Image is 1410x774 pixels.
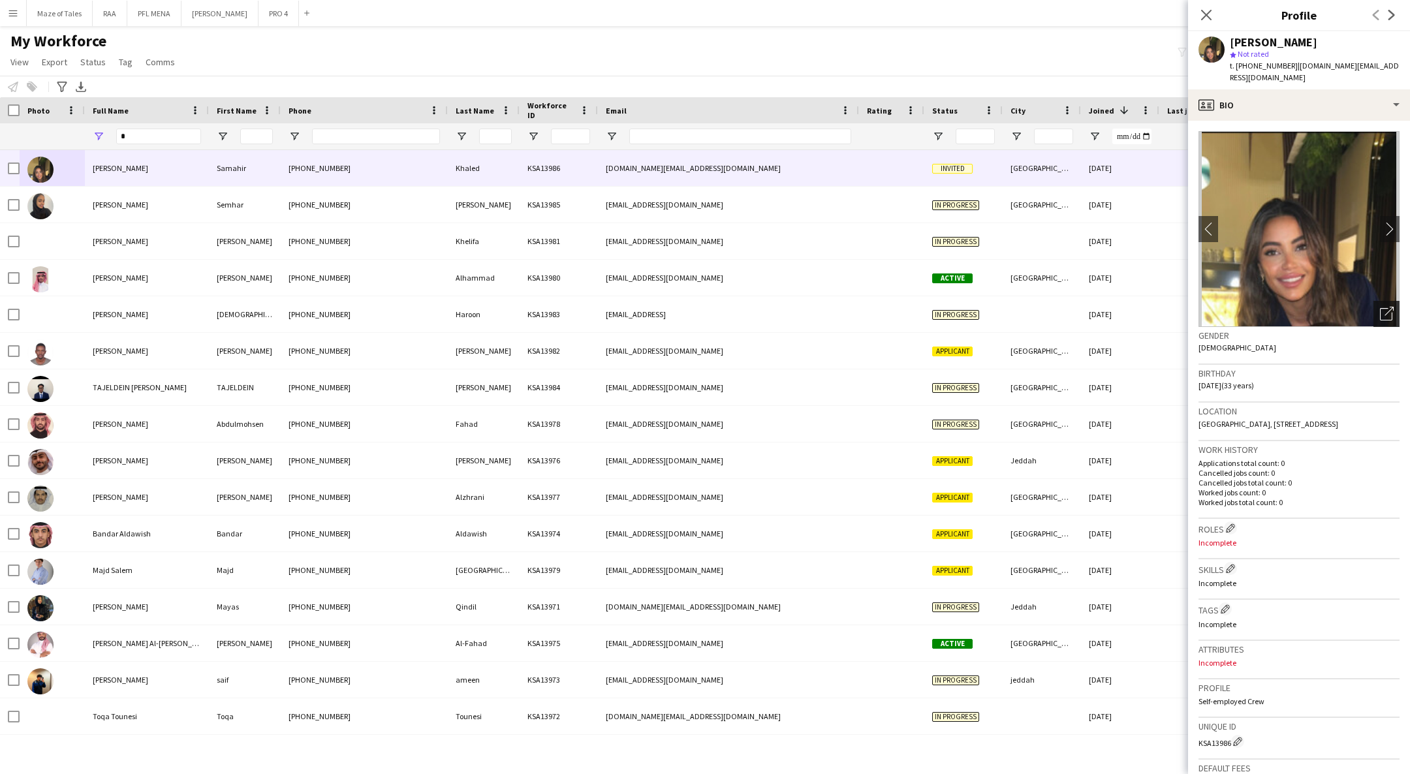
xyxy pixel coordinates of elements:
[1198,735,1400,748] div: KSA13986
[1081,479,1159,515] div: [DATE]
[93,309,148,319] span: [PERSON_NAME]
[932,347,973,356] span: Applicant
[1081,296,1159,332] div: [DATE]
[1198,643,1400,655] h3: Attributes
[37,54,72,70] a: Export
[27,668,54,694] img: saif ameen
[217,131,228,142] button: Open Filter Menu
[520,625,598,661] div: KSA13975
[281,187,448,223] div: [PHONE_NUMBER]
[93,602,148,611] span: [PERSON_NAME]
[598,296,859,332] div: [EMAIL_ADDRESS]
[598,625,859,661] div: [EMAIL_ADDRESS][DOMAIN_NAME]
[54,79,70,95] app-action-btn: Advanced filters
[456,106,494,116] span: Last Name
[209,698,281,734] div: Toqa
[1003,406,1081,442] div: [GEOGRAPHIC_DATA]
[93,273,148,283] span: [PERSON_NAME]
[1010,131,1022,142] button: Open Filter Menu
[258,1,299,26] button: PRO 4
[520,698,598,734] div: KSA13972
[1003,187,1081,223] div: [GEOGRAPHIC_DATA]
[598,589,859,625] div: [DOMAIN_NAME][EMAIL_ADDRESS][DOMAIN_NAME]
[27,486,54,512] img: Ali Alzhrani
[42,56,67,68] span: Export
[1198,468,1400,478] p: Cancelled jobs count: 0
[27,106,50,116] span: Photo
[932,164,973,174] span: Invited
[1198,562,1400,576] h3: Skills
[1003,333,1081,369] div: [GEOGRAPHIC_DATA]
[956,129,995,144] input: Status Filter Input
[1010,106,1026,116] span: City
[27,412,54,439] img: Abdulmohsen Fahad
[5,54,34,70] a: View
[932,529,973,539] span: Applicant
[209,187,281,223] div: Semhar
[1198,682,1400,694] h3: Profile
[1003,442,1081,478] div: Jeddah
[606,131,618,142] button: Open Filter Menu
[281,516,448,551] div: [PHONE_NUMBER]
[1198,521,1400,535] h3: Roles
[1003,516,1081,551] div: [GEOGRAPHIC_DATA]
[932,106,958,116] span: Status
[527,101,574,120] span: Workforce ID
[1081,333,1159,369] div: [DATE]
[932,493,973,503] span: Applicant
[281,260,448,296] div: [PHONE_NUMBER]
[448,150,520,186] div: Khaled
[932,200,979,210] span: In progress
[1188,7,1410,23] h3: Profile
[1198,367,1400,379] h3: Birthday
[1034,129,1073,144] input: City Filter Input
[1081,150,1159,186] div: [DATE]
[520,516,598,551] div: KSA13974
[629,129,851,144] input: Email Filter Input
[448,662,520,698] div: ameen
[93,675,148,685] span: [PERSON_NAME]
[932,273,973,283] span: Active
[520,406,598,442] div: KSA13978
[1198,602,1400,616] h3: Tags
[1198,458,1400,468] p: Applications total count: 0
[598,479,859,515] div: [EMAIL_ADDRESS][DOMAIN_NAME]
[80,56,106,68] span: Status
[27,157,54,183] img: Samahir Khaled
[520,442,598,478] div: KSA13976
[932,456,973,466] span: Applicant
[598,698,859,734] div: [DOMAIN_NAME][EMAIL_ADDRESS][DOMAIN_NAME]
[448,406,520,442] div: Fahad
[1198,762,1400,774] h3: Default fees
[93,565,133,575] span: Majd Salem
[1081,406,1159,442] div: [DATE]
[209,150,281,186] div: Samahir
[93,456,148,465] span: [PERSON_NAME]
[209,296,281,332] div: [DEMOGRAPHIC_DATA]
[73,79,89,95] app-action-btn: Export XLSX
[932,602,979,612] span: In progress
[520,662,598,698] div: KSA13973
[281,698,448,734] div: [PHONE_NUMBER]
[448,589,520,625] div: Qindil
[1198,720,1400,732] h3: Unique ID
[1198,419,1338,429] span: [GEOGRAPHIC_DATA], [STREET_ADDRESS]
[448,223,520,259] div: Khelifa
[1198,380,1254,390] span: [DATE] (33 years)
[1373,301,1400,327] div: Open photos pop-in
[1003,260,1081,296] div: [GEOGRAPHIC_DATA]
[27,193,54,219] img: Semhar Solomon
[606,106,627,116] span: Email
[932,639,973,649] span: Active
[27,632,54,658] img: Mohammed Al-Fahad
[93,163,148,173] span: [PERSON_NAME]
[448,187,520,223] div: [PERSON_NAME]
[146,56,175,68] span: Comms
[27,595,54,621] img: Mayas Qindil
[598,406,859,442] div: [EMAIL_ADDRESS][DOMAIN_NAME]
[1167,106,1197,116] span: Last job
[932,420,979,429] span: In progress
[209,662,281,698] div: saif
[140,54,180,70] a: Comms
[93,529,151,538] span: Bandar Aldawish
